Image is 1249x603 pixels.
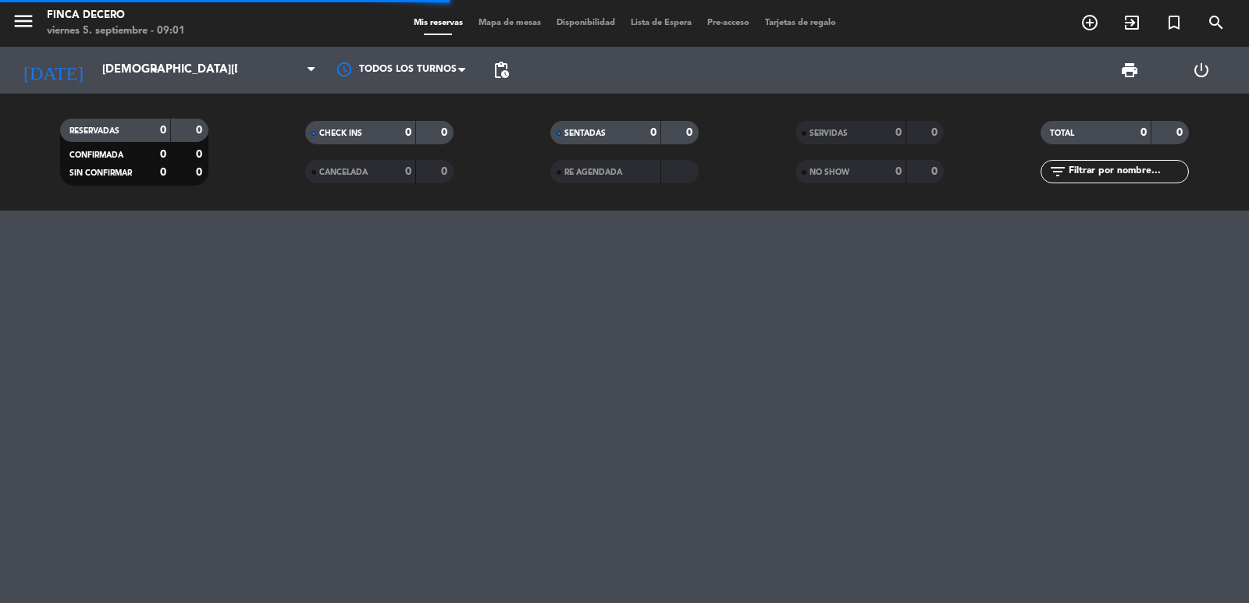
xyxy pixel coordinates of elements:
[810,168,849,176] span: NO SHOW
[69,151,123,159] span: CONFIRMADA
[196,149,205,160] strong: 0
[1192,61,1211,80] i: power_settings_new
[441,127,450,138] strong: 0
[492,61,511,80] span: pending_actions
[319,129,362,137] span: CHECK INS
[757,19,844,27] span: Tarjetas de regalo
[895,127,902,138] strong: 0
[145,61,164,80] i: arrow_drop_down
[1165,13,1183,32] i: turned_in_not
[47,23,185,39] div: viernes 5. septiembre - 09:01
[160,149,166,160] strong: 0
[12,9,35,38] button: menu
[441,166,450,177] strong: 0
[12,9,35,33] i: menu
[895,166,902,177] strong: 0
[196,125,205,136] strong: 0
[1067,163,1188,180] input: Filtrar por nombre...
[623,19,699,27] span: Lista de Espera
[931,166,941,177] strong: 0
[1207,13,1226,32] i: search
[686,127,696,138] strong: 0
[1050,129,1074,137] span: TOTAL
[405,127,411,138] strong: 0
[69,169,132,177] span: SIN CONFIRMAR
[69,127,119,135] span: RESERVADAS
[1048,162,1067,181] i: filter_list
[931,127,941,138] strong: 0
[160,167,166,178] strong: 0
[1080,13,1099,32] i: add_circle_outline
[810,129,848,137] span: SERVIDAS
[406,19,471,27] span: Mis reservas
[471,19,549,27] span: Mapa de mesas
[160,125,166,136] strong: 0
[1123,13,1141,32] i: exit_to_app
[1176,127,1186,138] strong: 0
[564,168,622,176] span: RE AGENDADA
[319,168,368,176] span: CANCELADA
[47,8,185,23] div: Finca Decero
[405,166,411,177] strong: 0
[699,19,757,27] span: Pre-acceso
[549,19,623,27] span: Disponibilidad
[1140,127,1147,138] strong: 0
[1120,61,1139,80] span: print
[564,129,606,137] span: SENTADAS
[650,127,657,138] strong: 0
[196,167,205,178] strong: 0
[1165,47,1237,94] div: LOG OUT
[12,53,94,87] i: [DATE]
